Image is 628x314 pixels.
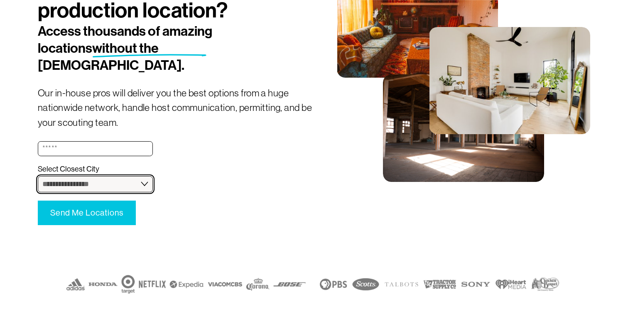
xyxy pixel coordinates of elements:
[38,176,153,192] select: Select Closest City
[38,86,314,130] p: Our in-house pros will deliver you the best options from a huge nationwide network, handle host c...
[38,164,99,174] span: Select Closest City
[38,23,268,74] h2: Access thousands of amazing locations
[38,40,184,74] span: without the [DEMOGRAPHIC_DATA].
[50,208,123,218] span: Send Me Locations
[38,201,136,225] button: Send Me LocationsSend Me Locations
